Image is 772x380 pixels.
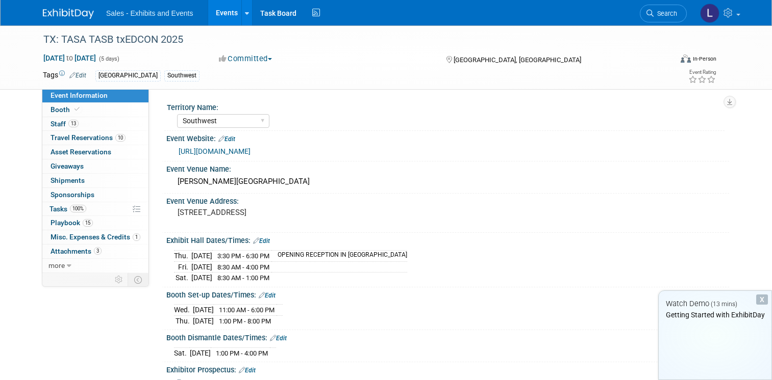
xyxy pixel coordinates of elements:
span: Travel Reservations [51,133,126,142]
a: Edit [218,135,235,143]
div: [GEOGRAPHIC_DATA] [95,70,161,81]
span: (13 mins) [711,301,737,308]
span: Shipments [51,176,85,184]
a: more [42,259,148,273]
span: Search [654,10,677,17]
a: Edit [259,292,276,299]
a: Misc. Expenses & Credits1 [42,230,148,244]
span: [DATE] [DATE] [43,53,96,63]
a: Attachments3 [42,245,148,258]
div: Event Website: [166,131,729,144]
span: [GEOGRAPHIC_DATA], [GEOGRAPHIC_DATA] [454,56,581,64]
div: Event Format [617,53,716,68]
div: Booth Dismantle Dates/Times: [166,330,729,343]
div: Exhibit Hall Dates/Times: [166,233,729,246]
div: Watch Demo [659,298,771,309]
span: Playbook [51,219,93,227]
img: Lewis Cruz [700,4,719,23]
span: 3:30 PM - 6:30 PM [217,252,269,260]
i: Booth reservation complete [74,106,80,112]
div: In-Person [692,55,716,63]
span: 8:30 AM - 1:00 PM [217,274,269,282]
a: Tasks100% [42,202,148,216]
td: Sat. [174,347,190,358]
div: Southwest [164,70,200,81]
a: Booth [42,103,148,117]
span: 3 [94,247,102,255]
div: Getting Started with ExhibitDay [659,310,771,320]
a: Playbook15 [42,216,148,230]
span: Sponsorships [51,191,94,199]
td: [DATE] [193,305,214,316]
a: Shipments [42,174,148,187]
pre: [STREET_ADDRESS] [178,208,390,217]
span: Misc. Expenses & Credits [51,233,140,241]
td: Sat. [174,273,191,283]
td: Tags [43,70,86,82]
td: Toggle Event Tabs [128,273,149,286]
span: Staff [51,120,79,128]
a: Edit [69,72,86,79]
div: Dismiss [756,294,768,305]
a: Edit [253,237,270,245]
div: Event Venue Name: [166,161,729,174]
span: Attachments [51,247,102,255]
a: Search [640,5,687,22]
div: Booth Set-up Dates/Times: [166,287,729,301]
span: 10 [115,134,126,142]
a: Edit [239,367,256,374]
span: Sales - Exhibits and Events [106,9,193,17]
td: Wed. [174,305,193,316]
div: [PERSON_NAME][GEOGRAPHIC_DATA] [174,174,721,189]
span: Event Information [51,91,108,99]
a: Giveaways [42,159,148,173]
a: [URL][DOMAIN_NAME] [179,147,251,155]
span: 1 [133,233,140,241]
img: Format-Inperson.png [681,55,691,63]
td: [DATE] [190,347,211,358]
span: 15 [83,219,93,227]
a: Asset Reservations [42,145,148,159]
span: 1:00 PM - 4:00 PM [216,349,268,357]
td: [DATE] [193,315,214,326]
span: 13 [68,120,79,127]
td: [DATE] [191,250,212,261]
td: [DATE] [191,273,212,283]
span: to [65,54,74,62]
a: Event Information [42,89,148,102]
span: Booth [51,105,82,114]
td: Thu. [174,315,193,326]
div: TX: TASA TASB txEDCON 2025 [40,31,659,49]
span: 100% [70,205,86,212]
span: 1:00 PM - 8:00 PM [219,317,271,325]
img: ExhibitDay [43,9,94,19]
div: Territory Name: [167,100,725,113]
span: more [48,261,65,269]
span: Giveaways [51,162,84,170]
td: OPENING RECEPTION IN [GEOGRAPHIC_DATA] [271,250,407,261]
td: Fri. [174,261,191,273]
td: Thu. [174,250,191,261]
span: Asset Reservations [51,148,111,156]
div: Event Venue Address: [166,194,729,206]
button: Committed [215,53,276,64]
span: (5 days) [98,56,119,62]
span: 11:00 AM - 6:00 PM [219,306,275,314]
a: Travel Reservations10 [42,131,148,145]
span: 8:30 AM - 4:00 PM [217,263,269,271]
td: Personalize Event Tab Strip [110,273,128,286]
td: [DATE] [191,261,212,273]
div: Event Rating [688,70,716,75]
a: Staff13 [42,117,148,131]
span: Tasks [49,205,86,213]
a: Edit [270,335,287,342]
div: Exhibitor Prospectus: [166,362,729,375]
a: Sponsorships [42,188,148,202]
